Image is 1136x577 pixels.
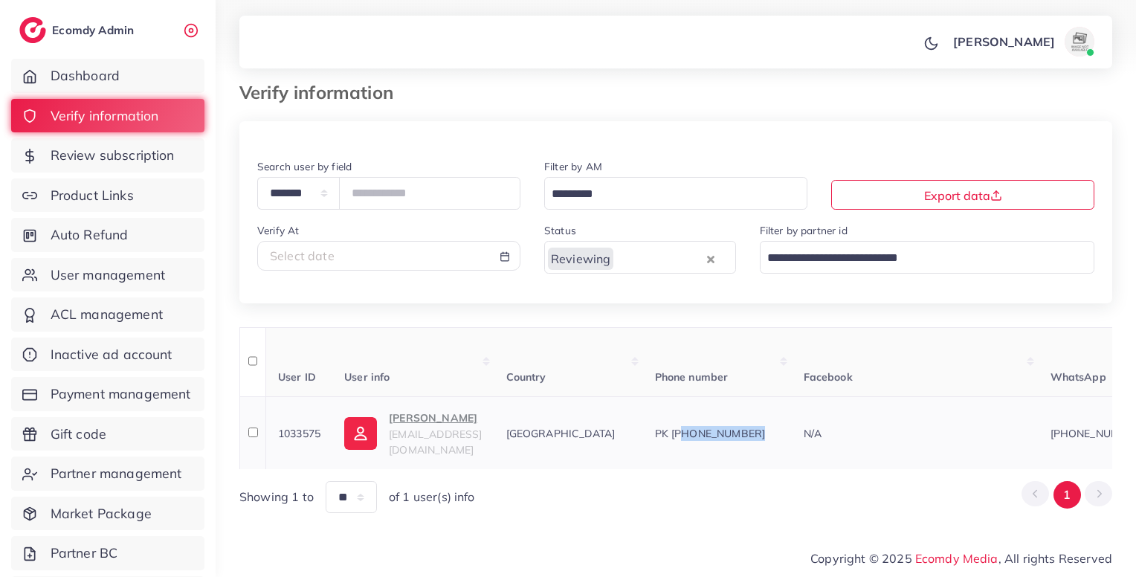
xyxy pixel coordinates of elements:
[11,338,204,372] a: Inactive ad account
[51,305,163,324] span: ACL management
[278,370,316,384] span: User ID
[655,370,729,384] span: Phone number
[804,370,853,384] span: Facebook
[1022,481,1112,509] ul: Pagination
[760,223,848,238] label: Filter by partner id
[11,59,204,93] a: Dashboard
[19,17,138,43] a: logoEcomdy Admin
[51,464,182,483] span: Partner management
[11,417,204,451] a: Gift code
[762,247,1076,270] input: Search for option
[51,225,129,245] span: Auto Refund
[239,82,405,103] h3: Verify information
[544,241,736,273] div: Search for option
[546,183,788,206] input: Search for option
[615,247,703,270] input: Search for option
[51,66,120,86] span: Dashboard
[51,504,152,523] span: Market Package
[804,427,822,440] span: N/A
[278,427,320,440] span: 1033575
[11,457,204,491] a: Partner management
[655,427,766,440] span: PK [PHONE_NUMBER]
[506,427,616,440] span: [GEOGRAPHIC_DATA]
[544,223,576,238] label: Status
[11,178,204,213] a: Product Links
[344,417,377,450] img: ic-user-info.36bf1079.svg
[11,297,204,332] a: ACL management
[548,248,613,270] span: Reviewing
[1053,481,1081,509] button: Go to page 1
[11,258,204,292] a: User management
[11,497,204,531] a: Market Package
[51,146,175,165] span: Review subscription
[51,384,191,404] span: Payment management
[11,99,204,133] a: Verify information
[11,536,204,570] a: Partner BC
[506,370,546,384] span: Country
[831,180,1094,210] button: Export data
[11,377,204,411] a: Payment management
[389,428,482,456] span: [EMAIL_ADDRESS][DOMAIN_NAME]
[51,106,159,126] span: Verify information
[389,489,475,506] span: of 1 user(s) info
[51,425,106,444] span: Gift code
[51,265,165,285] span: User management
[915,551,998,566] a: Ecomdy Media
[344,370,390,384] span: User info
[544,159,602,174] label: Filter by AM
[52,23,138,37] h2: Ecomdy Admin
[257,159,352,174] label: Search user by field
[51,345,172,364] span: Inactive ad account
[344,409,482,457] a: [PERSON_NAME][EMAIL_ADDRESS][DOMAIN_NAME]
[11,218,204,252] a: Auto Refund
[51,544,118,563] span: Partner BC
[270,248,335,263] span: Select date
[1065,27,1094,57] img: avatar
[953,33,1055,51] p: [PERSON_NAME]
[1051,370,1106,384] span: WhatsApp
[760,241,1095,273] div: Search for option
[924,188,1002,203] span: Export data
[51,186,134,205] span: Product Links
[945,27,1100,57] a: [PERSON_NAME]avatar
[707,250,714,267] button: Clear Selected
[257,223,299,238] label: Verify At
[544,177,807,209] div: Search for option
[810,549,1112,567] span: Copyright © 2025
[998,549,1112,567] span: , All rights Reserved
[389,409,482,427] p: [PERSON_NAME]
[19,17,46,43] img: logo
[11,138,204,173] a: Review subscription
[239,489,314,506] span: Showing 1 to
